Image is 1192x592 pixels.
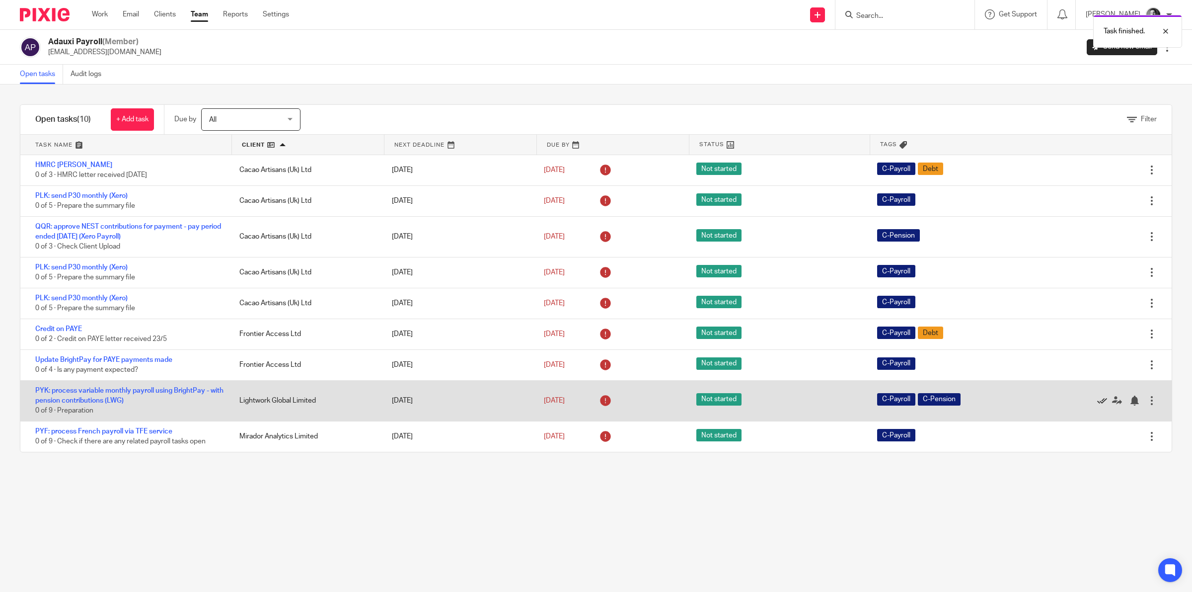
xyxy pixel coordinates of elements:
[229,262,382,282] div: Cacao Artisans (Uk) Ltd
[1097,396,1112,406] a: Mark as done
[35,202,135,209] span: 0 of 5 · Prepare the summary file
[48,37,161,47] h2: Adauxi Payroll
[263,9,289,19] a: Settings
[229,293,382,313] div: Cacao Artisans (Uk) Ltd
[229,355,382,375] div: Frontier Access Ltd
[382,262,534,282] div: [DATE]
[35,162,112,169] a: HMRC [PERSON_NAME]
[35,366,138,373] span: 0 of 4 · Is any payment expected?
[229,160,382,180] div: Cacao Artisans (Uk) Ltd
[229,426,382,446] div: Mirador Analytics Limited
[1145,7,1161,23] img: DSC_9061-3.jpg
[229,391,382,411] div: Lightwork Global Limited
[20,8,70,21] img: Pixie
[71,65,109,84] a: Audit logs
[877,357,915,370] span: C-Payroll
[877,193,915,206] span: C-Payroll
[877,163,915,175] span: C-Payroll
[544,361,565,368] span: [DATE]
[382,293,534,313] div: [DATE]
[35,264,128,271] a: PLK: send P30 monthly (Xero)
[918,163,943,175] span: Debt
[696,429,742,441] span: Not started
[382,426,534,446] div: [DATE]
[544,233,565,240] span: [DATE]
[229,191,382,211] div: Cacao Artisans (Uk) Ltd
[696,296,742,308] span: Not started
[35,336,167,342] span: 0 of 2 · Credit on PAYE letter received 23/5
[209,116,217,123] span: All
[102,38,139,46] span: (Member)
[877,393,915,406] span: C-Payroll
[174,114,196,124] p: Due by
[382,324,534,344] div: [DATE]
[880,140,897,149] span: Tags
[918,393,961,406] span: C-Pension
[20,65,63,84] a: Open tasks
[35,114,91,125] h1: Open tasks
[35,172,147,179] span: 0 of 3 · HMRC letter received [DATE]
[544,300,565,307] span: [DATE]
[544,331,565,338] span: [DATE]
[48,47,161,57] p: [EMAIL_ADDRESS][DOMAIN_NAME]
[696,327,742,339] span: Not started
[35,326,82,333] a: Credit on PAYE
[229,227,382,247] div: Cacao Artisans (Uk) Ltd
[35,223,221,240] a: QQR: approve NEST contributions for payment - pay period ended [DATE] (Xero Payroll)
[35,192,128,199] a: PLK: send P30 monthly (Xero)
[92,9,108,19] a: Work
[696,229,742,242] span: Not started
[382,160,534,180] div: [DATE]
[191,9,208,19] a: Team
[223,9,248,19] a: Reports
[877,229,920,242] span: C-Pension
[544,197,565,204] span: [DATE]
[382,191,534,211] div: [DATE]
[35,428,172,435] a: PYF: process French payroll via TFE service
[699,140,724,149] span: Status
[877,429,915,441] span: C-Payroll
[35,356,172,363] a: Update BrightPay for PAYE payments made
[696,357,742,370] span: Not started
[544,433,565,440] span: [DATE]
[696,163,742,175] span: Not started
[229,324,382,344] div: Frontier Access Ltd
[35,244,120,251] span: 0 of 3 · Check Client Upload
[382,391,534,411] div: [DATE]
[544,397,565,404] span: [DATE]
[35,295,128,302] a: PLK: send P30 monthly (Xero)
[877,327,915,339] span: C-Payroll
[123,9,139,19] a: Email
[1104,26,1145,36] p: Task finished.
[35,305,135,312] span: 0 of 5 · Prepare the summary file
[918,327,943,339] span: Debt
[382,227,534,247] div: [DATE]
[77,115,91,123] span: (10)
[1141,116,1157,123] span: Filter
[35,274,135,281] span: 0 of 5 · Prepare the summary file
[544,269,565,276] span: [DATE]
[35,387,223,404] a: PYK: process variable monthly payroll using BrightPay - with pension contributions (LWG)
[544,167,565,173] span: [DATE]
[20,37,41,58] img: svg%3E
[35,407,93,414] span: 0 of 9 · Preparation
[696,393,742,406] span: Not started
[877,265,915,277] span: C-Payroll
[111,108,154,131] a: + Add task
[35,438,206,445] span: 0 of 9 · Check if there are any related payroll tasks open
[154,9,176,19] a: Clients
[877,296,915,308] span: C-Payroll
[382,355,534,375] div: [DATE]
[696,193,742,206] span: Not started
[696,265,742,277] span: Not started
